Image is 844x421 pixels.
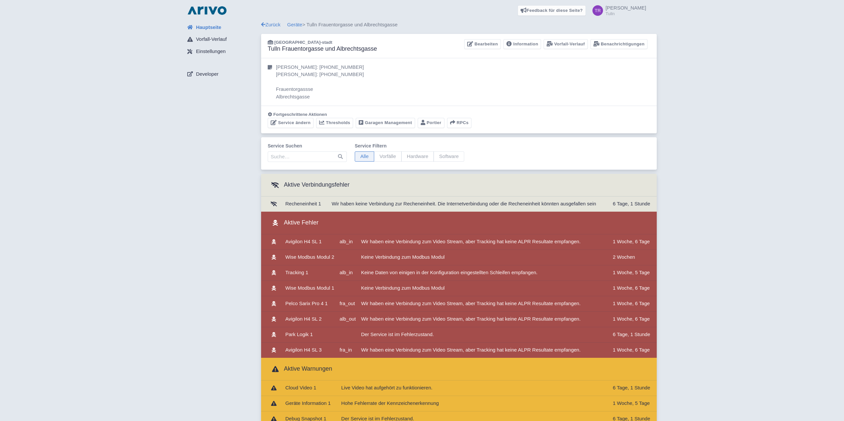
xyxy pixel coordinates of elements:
td: 6 Tage, 1 Stunde [610,381,657,396]
td: fra_in [337,342,358,358]
td: 1 Woche, 6 Tage [610,234,657,250]
span: Wir haben eine Verbindung zum Video Stream, aber Tracking hat keine ALPR Resultate empfangen. [361,301,581,306]
span: Software [434,151,464,162]
img: logo [186,5,228,16]
span: Einstellungen [196,48,226,55]
span: Keine Verbindung zum Modbus Modul [361,285,445,291]
a: Zurück [261,22,281,27]
td: 1 Woche, 5 Tage [610,396,657,411]
a: Einstellungen [182,45,261,58]
td: Wise Modbus Modul 1 [283,280,337,296]
td: 6 Tage, 1 Stunde [610,327,657,342]
input: Suche… [268,151,347,162]
td: 2 Wochen [610,250,657,265]
a: Vorfall-Verlauf [182,33,261,46]
h3: Aktive Fehler [268,217,318,229]
a: Benachrichtigungen [590,39,648,49]
td: Avigilon H4 SL 2 [283,311,337,327]
td: Wise Modbus Modul 2 [283,250,337,265]
td: fra_out [337,296,358,311]
p: [PERSON_NAME]: [PHONE_NUMBER] [PERSON_NAME]: [PHONE_NUMBER] Frauentorgassse Albrechtsgasse [276,64,364,101]
span: Keine Daten von einigen in der Konfiguration eingestellten Schleifen empfangen. [361,270,537,275]
a: Garagen Management [356,118,415,128]
small: Tulln [606,12,646,16]
h3: Tulln Frauentorgasse und Albrechtsgasse [268,45,377,53]
a: Portier [418,118,444,128]
td: 1 Woche, 5 Tage [610,265,657,280]
a: Bearbeiten [464,39,501,49]
span: Fortgeschrittene Aktionen [273,112,327,117]
td: alb_in [337,234,358,250]
div: > Tulln Frauentorgasse und Albrechtsgasse [261,21,657,29]
td: alb_in [337,265,358,280]
a: Developer [182,68,261,80]
a: Hauptseite [182,21,261,34]
td: 1 Woche, 6 Tage [610,342,657,358]
td: Recheneinheit 1 [283,197,324,212]
span: Keine Verbindung zum Modbus Modul [361,254,445,260]
a: Vorfall-Verlauf [544,39,588,49]
span: [GEOGRAPHIC_DATA]-stadt [274,40,332,45]
span: Hauptseite [196,24,221,31]
span: Wir haben keine Verbindung zur Recheneinheit. Die Internetverbindung oder die Recheneinheit könnt... [332,201,596,206]
h3: Aktive Verbindungsfehler [268,179,349,191]
label: Service filtern [355,143,464,149]
td: Geräte Information 1 [283,396,334,411]
td: 1 Woche, 6 Tage [610,280,657,296]
td: Avigilon H4 SL 3 [283,342,337,358]
button: RPCs [447,118,472,128]
span: Der Service ist im Fehlerzustand. [361,331,434,337]
td: Pelco Sarix Pro 4 1 [283,296,337,311]
span: Alle [355,151,374,162]
td: 1 Woche, 6 Tage [610,296,657,311]
span: Hardware [401,151,434,162]
a: Feedback für diese Seite? [518,5,586,16]
span: Wir haben eine Verbindung zum Video Stream, aber Tracking hat keine ALPR Resultate empfangen. [361,239,581,244]
span: Hohe Fehlerrate der Kennzeichenerkennung [341,400,439,406]
label: Service suchen [268,143,347,149]
a: Service ändern [268,118,314,128]
td: Cloud Video 1 [283,381,334,396]
span: Vorfälle [374,151,402,162]
span: Wir haben eine Verbindung zum Video Stream, aber Tracking hat keine ALPR Resultate empfangen. [361,347,581,353]
a: Geräte [287,22,302,27]
a: [PERSON_NAME] Tulln [588,5,646,16]
span: Vorfall-Verlauf [196,36,226,43]
a: Thresholds [316,118,353,128]
td: Tracking 1 [283,265,337,280]
td: alb_out [337,311,358,327]
td: 6 Tage, 1 Stunde [610,197,657,212]
td: 1 Woche, 6 Tage [610,311,657,327]
h3: Aktive Warnungen [268,363,332,375]
span: Live Video hat aufgehört zu funktionieren. [341,385,433,390]
td: Avigilon H4 SL 1 [283,234,337,250]
span: [PERSON_NAME] [606,5,646,11]
a: Information [503,39,541,49]
span: Wir haben eine Verbindung zum Video Stream, aber Tracking hat keine ALPR Resultate empfangen. [361,316,581,322]
span: Developer [196,70,218,78]
td: Park Logik 1 [283,327,337,342]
